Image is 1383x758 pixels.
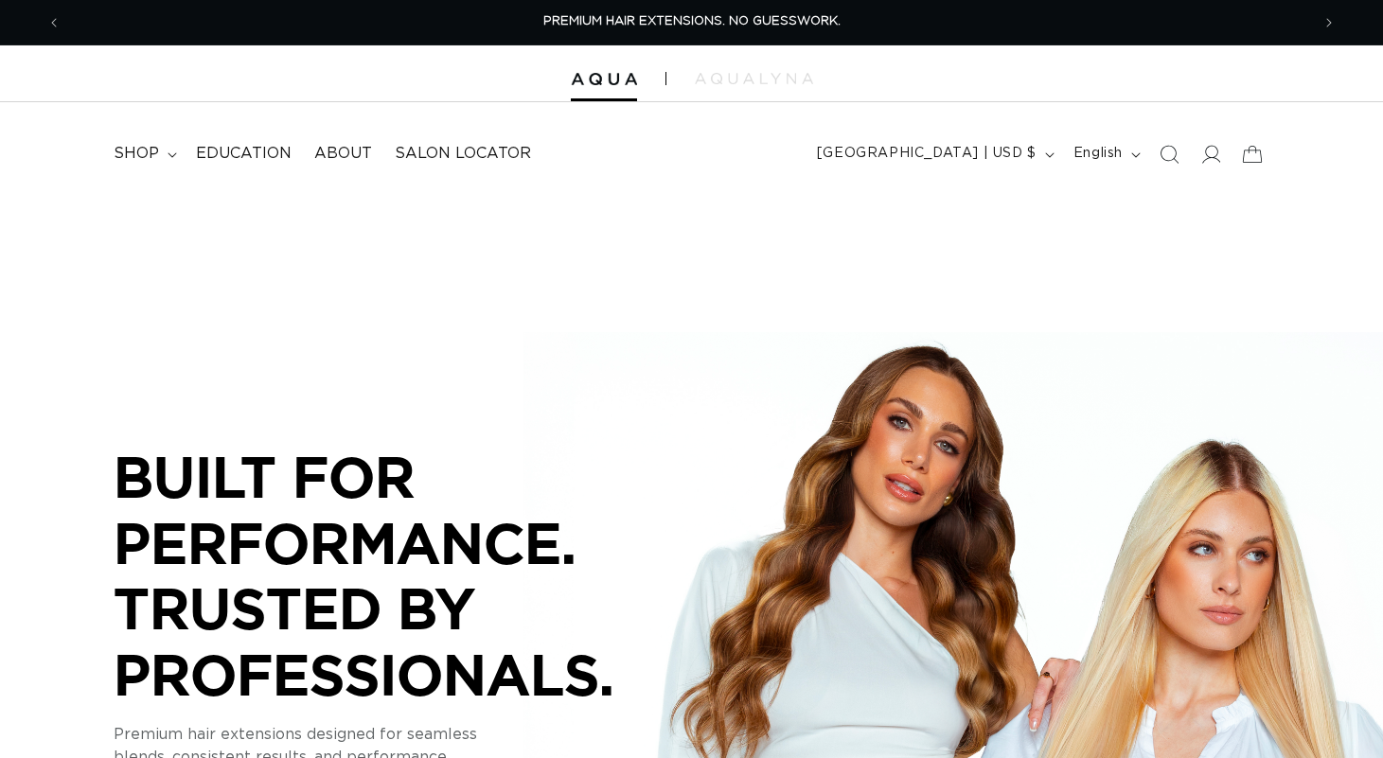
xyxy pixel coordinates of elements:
[114,144,159,164] span: shop
[395,144,531,164] span: Salon Locator
[33,5,75,41] button: Previous announcement
[817,144,1037,164] span: [GEOGRAPHIC_DATA] | USD $
[102,132,185,175] summary: shop
[543,15,841,27] span: PREMIUM HAIR EXTENSIONS. NO GUESSWORK.
[1073,144,1123,164] span: English
[695,73,813,84] img: aqualyna.com
[1308,5,1350,41] button: Next announcement
[806,136,1062,172] button: [GEOGRAPHIC_DATA] | USD $
[571,73,637,86] img: Aqua Hair Extensions
[383,132,542,175] a: Salon Locator
[196,144,292,164] span: Education
[314,144,372,164] span: About
[114,444,682,707] p: BUILT FOR PERFORMANCE. TRUSTED BY PROFESSIONALS.
[303,132,383,175] a: About
[1062,136,1148,172] button: English
[1148,133,1190,175] summary: Search
[185,132,303,175] a: Education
